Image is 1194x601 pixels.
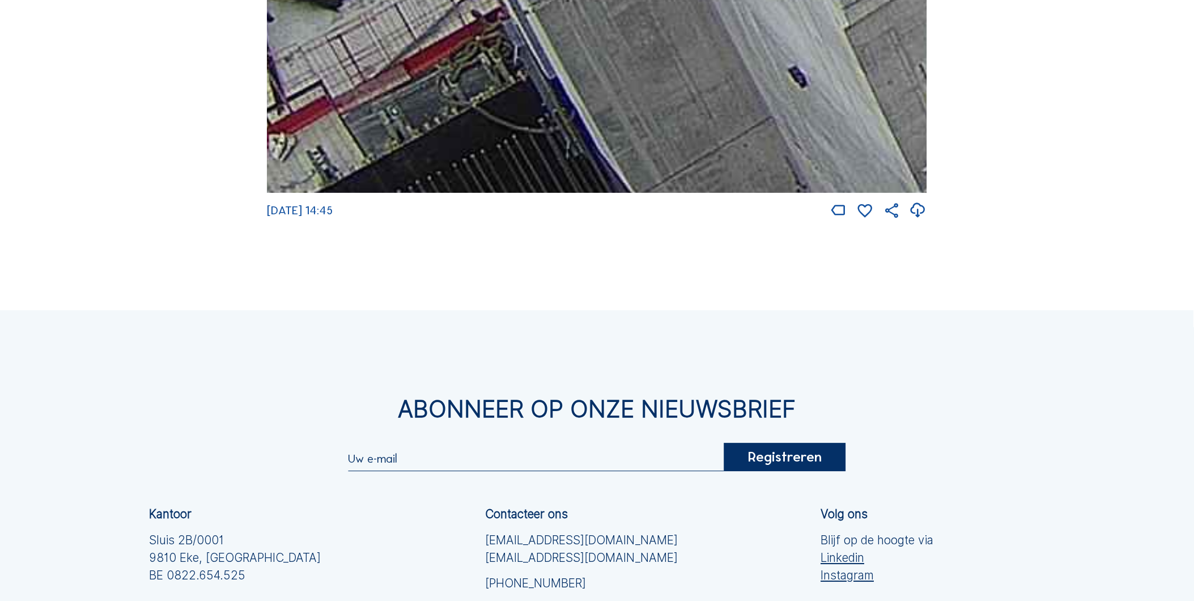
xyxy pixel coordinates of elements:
a: Instagram [821,566,934,584]
div: Blijf op de hoogte via [821,531,934,584]
a: [EMAIL_ADDRESS][DOMAIN_NAME] [485,549,678,566]
div: Kantoor [149,509,192,520]
div: Registreren [724,443,846,471]
div: Abonneer op onze nieuwsbrief [149,397,1044,421]
a: [PHONE_NUMBER] [485,574,678,592]
span: [DATE] 14:45 [267,203,333,217]
div: Sluis 2B/0001 9810 Eke, [GEOGRAPHIC_DATA] BE 0822.654.525 [149,531,321,584]
a: [EMAIL_ADDRESS][DOMAIN_NAME] [485,531,678,549]
div: Volg ons [821,509,868,520]
a: Linkedin [821,549,934,566]
div: Contacteer ons [485,509,568,520]
input: Uw e-mail [348,451,724,465]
